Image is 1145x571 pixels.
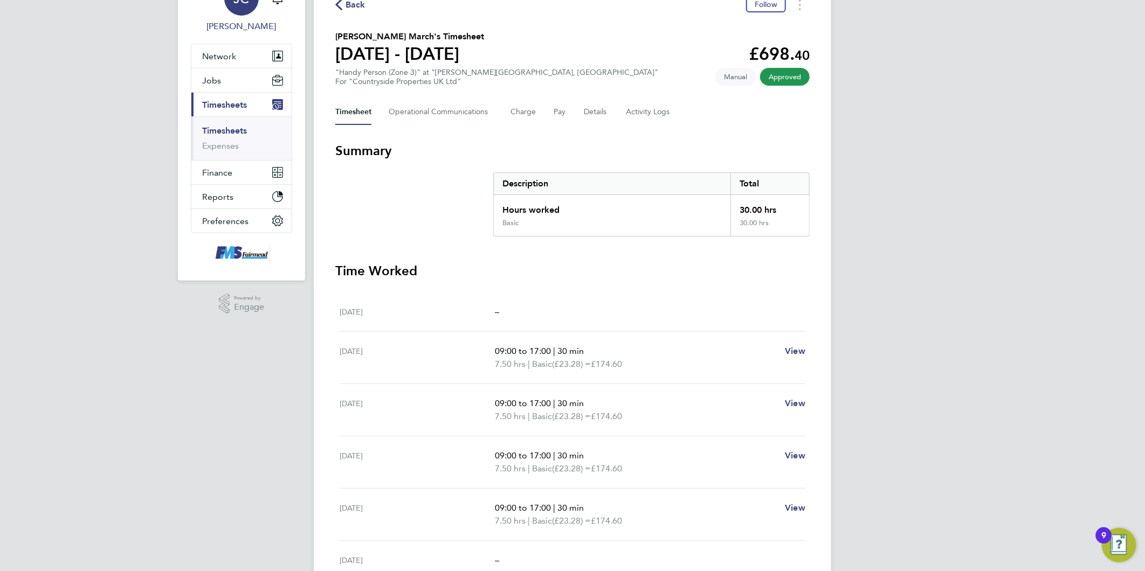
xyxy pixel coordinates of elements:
[552,411,591,421] span: (£23.28) =
[528,359,530,369] span: |
[335,262,810,280] h3: Time Worked
[785,503,805,513] span: View
[511,99,536,125] button: Charge
[335,99,371,125] button: Timesheet
[557,346,584,356] span: 30 min
[191,161,292,184] button: Finance
[591,463,622,473] span: £174.60
[202,126,247,136] a: Timesheets
[785,450,805,461] span: View
[502,219,519,227] div: Basic
[552,463,591,473] span: (£23.28) =
[191,68,292,92] button: Jobs
[785,345,805,358] a: View
[202,75,221,86] span: Jobs
[191,185,292,208] button: Reports
[202,51,236,61] span: Network
[528,411,530,421] span: |
[335,30,484,43] h2: [PERSON_NAME] March's Timesheet
[495,516,526,526] span: 7.50 hrs
[557,398,584,408] span: 30 min
[335,68,658,86] div: "Handy Person (Zone 3)" at "[PERSON_NAME][GEOGRAPHIC_DATA], [GEOGRAPHIC_DATA]"
[191,20,292,33] span: Joanne Conway
[785,346,805,356] span: View
[495,503,551,513] span: 09:00 to 17:00
[495,359,526,369] span: 7.50 hrs
[202,100,247,110] span: Timesheets
[202,141,239,151] a: Expenses
[494,173,730,194] div: Description
[340,554,495,567] div: [DATE]
[1101,535,1106,549] div: 9
[591,411,622,421] span: £174.60
[557,450,584,461] span: 30 min
[202,216,249,226] span: Preferences
[495,398,551,408] span: 09:00 to 17:00
[495,555,499,565] span: –
[785,502,805,514] a: View
[760,68,810,86] span: This timesheet has been approved.
[191,93,292,116] button: Timesheets
[191,116,292,160] div: Timesheets
[554,99,567,125] button: Pay
[495,346,551,356] span: 09:00 to 17:00
[340,305,495,318] div: [DATE]
[335,77,658,86] div: For "Countryside Properties UK Ltd"
[340,502,495,527] div: [DATE]
[749,44,810,64] app-decimal: £698.
[785,449,805,462] a: View
[795,47,810,63] span: 40
[191,244,292,261] a: Go to home page
[785,397,805,410] a: View
[532,514,552,527] span: Basic
[532,462,552,475] span: Basic
[553,450,555,461] span: |
[1102,528,1136,562] button: Open Resource Center, 9 new notifications
[494,195,730,219] div: Hours worked
[730,219,809,236] div: 30.00 hrs
[557,503,584,513] span: 30 min
[552,359,591,369] span: (£23.28) =
[785,398,805,408] span: View
[335,43,484,65] h1: [DATE] - [DATE]
[219,294,265,314] a: Powered byEngage
[191,44,292,68] button: Network
[730,195,809,219] div: 30.00 hrs
[553,398,555,408] span: |
[532,410,552,423] span: Basic
[495,307,499,317] span: –
[234,294,264,303] span: Powered by
[495,450,551,461] span: 09:00 to 17:00
[495,463,526,473] span: 7.50 hrs
[528,516,530,526] span: |
[213,244,270,261] img: f-mead-logo-retina.png
[553,503,555,513] span: |
[528,463,530,473] span: |
[591,359,622,369] span: £174.60
[340,449,495,475] div: [DATE]
[552,516,591,526] span: (£23.28) =
[202,168,232,178] span: Finance
[340,397,495,423] div: [DATE]
[730,173,809,194] div: Total
[715,68,756,86] span: This timesheet was manually created.
[493,172,810,236] div: Summary
[495,411,526,421] span: 7.50 hrs
[202,192,233,202] span: Reports
[584,99,609,125] button: Details
[553,346,555,356] span: |
[191,209,292,233] button: Preferences
[626,99,671,125] button: Activity Logs
[591,516,622,526] span: £174.60
[389,99,493,125] button: Operational Communications
[234,303,264,312] span: Engage
[340,345,495,371] div: [DATE]
[532,358,552,371] span: Basic
[335,142,810,159] h3: Summary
